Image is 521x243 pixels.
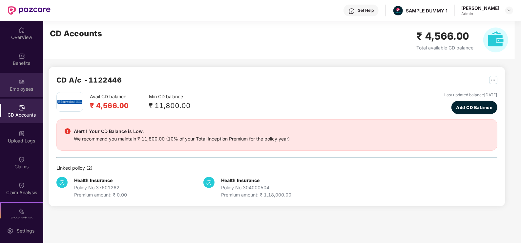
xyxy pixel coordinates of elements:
div: Linked policy ( 2 ) [56,164,497,172]
img: svg+xml;base64,PHN2ZyB4bWxucz0iaHR0cDovL3d3dy53My5vcmcvMjAwMC9zdmciIHdpZHRoPSIzNCIgaGVpZ2h0PSIzNC... [203,177,215,188]
div: Avail CD balance [90,93,139,111]
div: Settings [15,228,36,234]
img: Pazcare_Alternative_logo-01-01.png [393,6,403,15]
h2: CD A/c - 1122446 [56,75,122,85]
img: svg+xml;base64,PHN2ZyBpZD0iU2V0dGluZy0yMHgyMCIgeG1sbnM9Imh0dHA6Ly93d3cudzMub3JnLzIwMDAvc3ZnIiB3aW... [7,228,13,234]
h2: CD Accounts [50,28,102,40]
img: svg+xml;base64,PHN2ZyBpZD0iRW1wbG95ZWVzIiB4bWxucz0iaHR0cDovL3d3dy53My5vcmcvMjAwMC9zdmciIHdpZHRoPS... [18,79,25,85]
b: Health Insurance [221,178,260,183]
div: Policy No. 37601262 [74,184,127,191]
img: svg+xml;base64,PHN2ZyB4bWxucz0iaHR0cDovL3d3dy53My5vcmcvMjAwMC9zdmciIHdpZHRoPSIyNSIgaGVpZ2h0PSIyNS... [489,76,497,84]
img: svg+xml;base64,PHN2ZyB4bWxucz0iaHR0cDovL3d3dy53My5vcmcvMjAwMC9zdmciIHdpZHRoPSIyMSIgaGVpZ2h0PSIyMC... [18,208,25,215]
img: svg+xml;base64,PHN2ZyBpZD0iQ2xhaW0iIHhtbG5zPSJodHRwOi8vd3d3LnczLm9yZy8yMDAwL3N2ZyIgd2lkdGg9IjIwIi... [18,182,25,189]
div: Get Help [358,8,374,13]
div: Stepathon [1,215,43,222]
div: Premium amount: ₹ 1,18,000.00 [221,191,291,198]
b: Health Insurance [74,178,113,183]
img: svg+xml;base64,PHN2ZyBpZD0iVXBsb2FkX0xvZ3MiIGRhdGEtbmFtZT0iVXBsb2FkIExvZ3MiIHhtbG5zPSJodHRwOi8vd3... [18,130,25,137]
img: svg+xml;base64,PHN2ZyBpZD0iSG9tZSIgeG1sbnM9Imh0dHA6Ly93d3cudzMub3JnLzIwMDAvc3ZnIiB3aWR0aD0iMjAiIG... [18,27,25,33]
h2: ₹ 4,566.00 [416,28,473,44]
img: svg+xml;base64,PHN2ZyB4bWxucz0iaHR0cDovL3d3dy53My5vcmcvMjAwMC9zdmciIHhtbG5zOnhsaW5rPSJodHRwOi8vd3... [483,28,508,52]
div: SAMPLE DUMMY 1 [406,8,448,14]
span: Add CD Balance [456,104,493,111]
span: Total available CD balance [416,45,473,50]
img: svg+xml;base64,PHN2ZyB4bWxucz0iaHR0cDovL3d3dy53My5vcmcvMjAwMC9zdmciIHdpZHRoPSIzNCIgaGVpZ2h0PSIzNC... [56,177,68,188]
img: svg+xml;base64,PHN2ZyBpZD0iRHJvcGRvd24tMzJ4MzIiIHhtbG5zPSJodHRwOi8vd3d3LnczLm9yZy8yMDAwL3N2ZyIgd2... [507,8,512,13]
img: svg+xml;base64,PHN2ZyBpZD0iSGVscC0zMngzMiIgeG1sbnM9Imh0dHA6Ly93d3cudzMub3JnLzIwMDAvc3ZnIiB3aWR0aD... [348,8,355,14]
div: [PERSON_NAME] [461,5,499,11]
div: Min CD balance [149,93,191,111]
img: edel.png [57,100,82,103]
div: ₹ 11,800.00 [149,100,191,111]
h2: ₹ 4,566.00 [90,100,129,111]
div: Alert ! Your CD Balance is Low. [74,127,290,135]
img: New Pazcare Logo [8,6,51,15]
img: svg+xml;base64,PHN2ZyBpZD0iRGFuZ2VyX2FsZXJ0IiBkYXRhLW5hbWU9IkRhbmdlciBhbGVydCIgeG1sbnM9Imh0dHA6Ly... [65,128,71,134]
div: Last updated balance [DATE] [444,92,497,98]
div: We recommend you maintain ₹ 11,800.00 (10% of your Total Inception Premium for the policy year) [74,135,290,142]
div: Admin [461,11,499,16]
img: svg+xml;base64,PHN2ZyBpZD0iQ0RfQWNjb3VudHMiIGRhdGEtbmFtZT0iQ0QgQWNjb3VudHMiIHhtbG5zPSJodHRwOi8vd3... [18,104,25,111]
img: svg+xml;base64,PHN2ZyBpZD0iQ2xhaW0iIHhtbG5zPSJodHRwOi8vd3d3LnczLm9yZy8yMDAwL3N2ZyIgd2lkdGg9IjIwIi... [18,156,25,163]
div: Premium amount: ₹ 0.00 [74,191,127,198]
img: svg+xml;base64,PHN2ZyBpZD0iQmVuZWZpdHMiIHhtbG5zPSJodHRwOi8vd3d3LnczLm9yZy8yMDAwL3N2ZyIgd2lkdGg9Ij... [18,53,25,59]
button: Add CD Balance [451,101,497,114]
div: Policy No. 304000504 [221,184,291,191]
